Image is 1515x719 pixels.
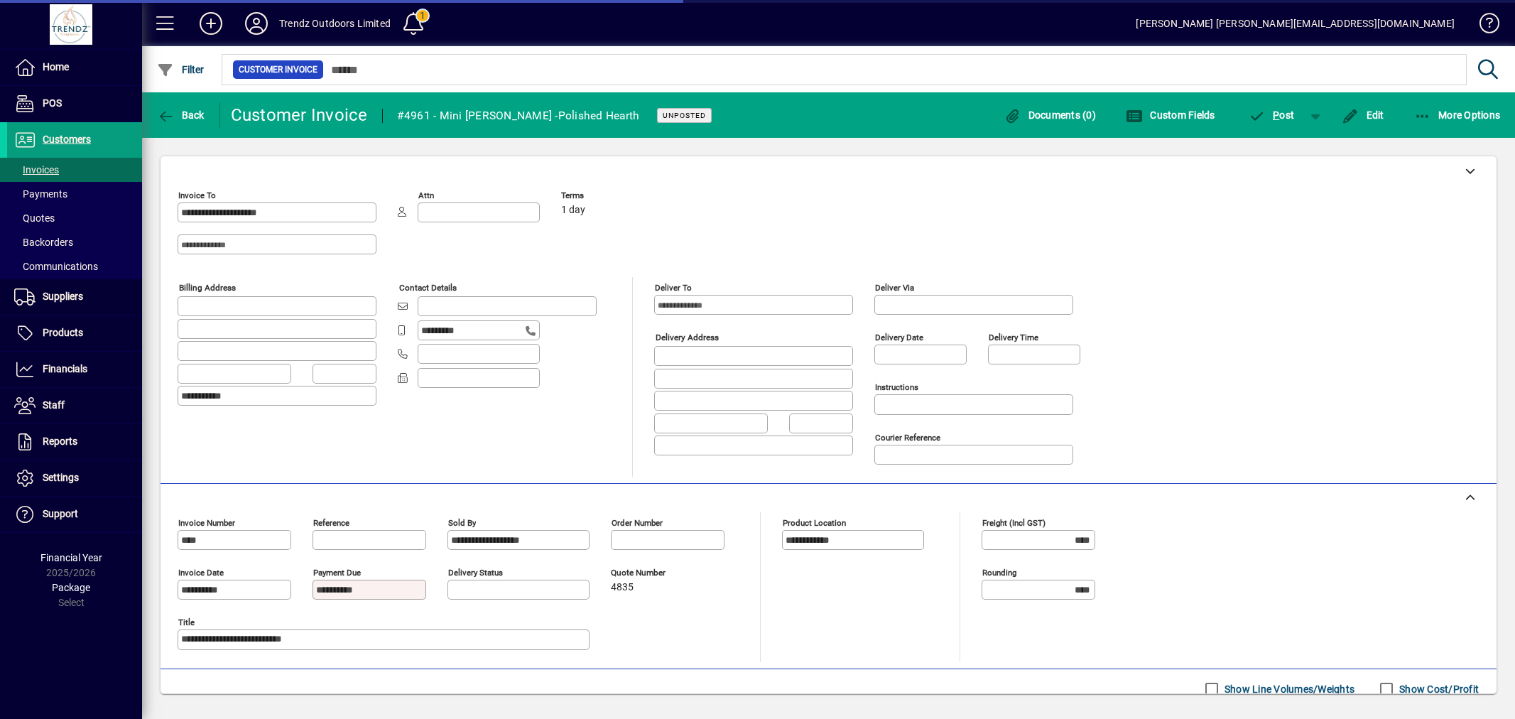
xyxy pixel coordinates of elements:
[875,433,940,443] mat-label: Courier Reference
[1122,102,1219,128] button: Custom Fields
[178,617,195,627] mat-label: Title
[611,582,634,593] span: 4835
[1396,682,1479,696] label: Show Cost/Profit
[7,50,142,85] a: Home
[157,64,205,75] span: Filter
[153,57,208,82] button: Filter
[655,283,692,293] mat-label: Deliver To
[40,552,102,563] span: Financial Year
[14,212,55,224] span: Quotes
[43,97,62,109] span: POS
[43,508,78,519] span: Support
[1126,109,1215,121] span: Custom Fields
[178,518,235,528] mat-label: Invoice number
[142,102,220,128] app-page-header-button: Back
[448,518,476,528] mat-label: Sold by
[561,205,585,216] span: 1 day
[43,472,79,483] span: Settings
[1411,102,1504,128] button: More Options
[397,104,640,127] div: #4961 - Mini [PERSON_NAME] -Polished Hearth
[418,190,434,200] mat-label: Attn
[875,283,914,293] mat-label: Deliver via
[7,352,142,387] a: Financials
[1342,109,1384,121] span: Edit
[43,134,91,145] span: Customers
[231,104,368,126] div: Customer Invoice
[43,327,83,338] span: Products
[611,568,696,578] span: Quote number
[7,460,142,496] a: Settings
[14,164,59,175] span: Invoices
[14,237,73,248] span: Backorders
[279,12,391,35] div: Trendz Outdoors Limited
[7,315,142,351] a: Products
[7,424,142,460] a: Reports
[612,518,663,528] mat-label: Order number
[7,279,142,315] a: Suppliers
[313,568,361,578] mat-label: Payment due
[153,102,208,128] button: Back
[7,182,142,206] a: Payments
[7,254,142,279] a: Communications
[14,188,67,200] span: Payments
[1469,3,1497,49] a: Knowledge Base
[1000,102,1099,128] button: Documents (0)
[43,399,65,411] span: Staff
[52,582,90,593] span: Package
[1242,102,1302,128] button: Post
[7,388,142,423] a: Staff
[7,230,142,254] a: Backorders
[875,333,923,342] mat-label: Delivery date
[43,363,87,374] span: Financials
[663,111,706,120] span: Unposted
[1273,109,1279,121] span: P
[188,11,234,36] button: Add
[234,11,279,36] button: Profile
[157,109,205,121] span: Back
[178,568,224,578] mat-label: Invoice date
[1004,109,1096,121] span: Documents (0)
[783,518,846,528] mat-label: Product location
[7,206,142,230] a: Quotes
[1338,102,1388,128] button: Edit
[1136,12,1455,35] div: [PERSON_NAME] [PERSON_NAME][EMAIL_ADDRESS][DOMAIN_NAME]
[7,497,142,532] a: Support
[7,86,142,121] a: POS
[1414,109,1501,121] span: More Options
[313,518,349,528] mat-label: Reference
[43,436,77,447] span: Reports
[1222,682,1354,696] label: Show Line Volumes/Weights
[561,191,646,200] span: Terms
[43,291,83,302] span: Suppliers
[1249,109,1295,121] span: ost
[178,190,216,200] mat-label: Invoice To
[14,261,98,272] span: Communications
[875,382,918,392] mat-label: Instructions
[7,158,142,182] a: Invoices
[982,518,1046,528] mat-label: Freight (incl GST)
[448,568,503,578] mat-label: Delivery status
[239,63,317,77] span: Customer Invoice
[989,333,1038,342] mat-label: Delivery time
[982,568,1016,578] mat-label: Rounding
[43,61,69,72] span: Home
